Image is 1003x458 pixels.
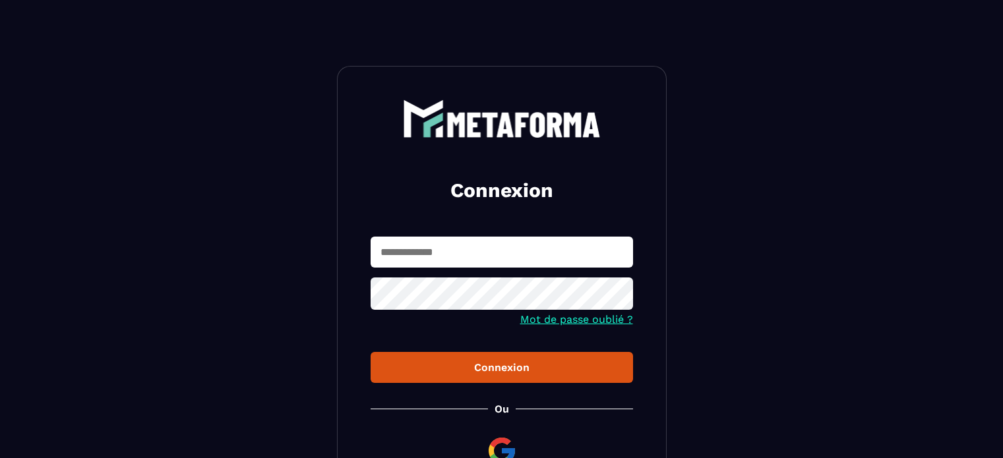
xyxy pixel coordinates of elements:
a: Mot de passe oublié ? [520,313,633,326]
a: logo [371,100,633,138]
img: logo [403,100,601,138]
h2: Connexion [386,177,617,204]
div: Connexion [381,361,623,374]
button: Connexion [371,352,633,383]
p: Ou [495,403,509,415]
